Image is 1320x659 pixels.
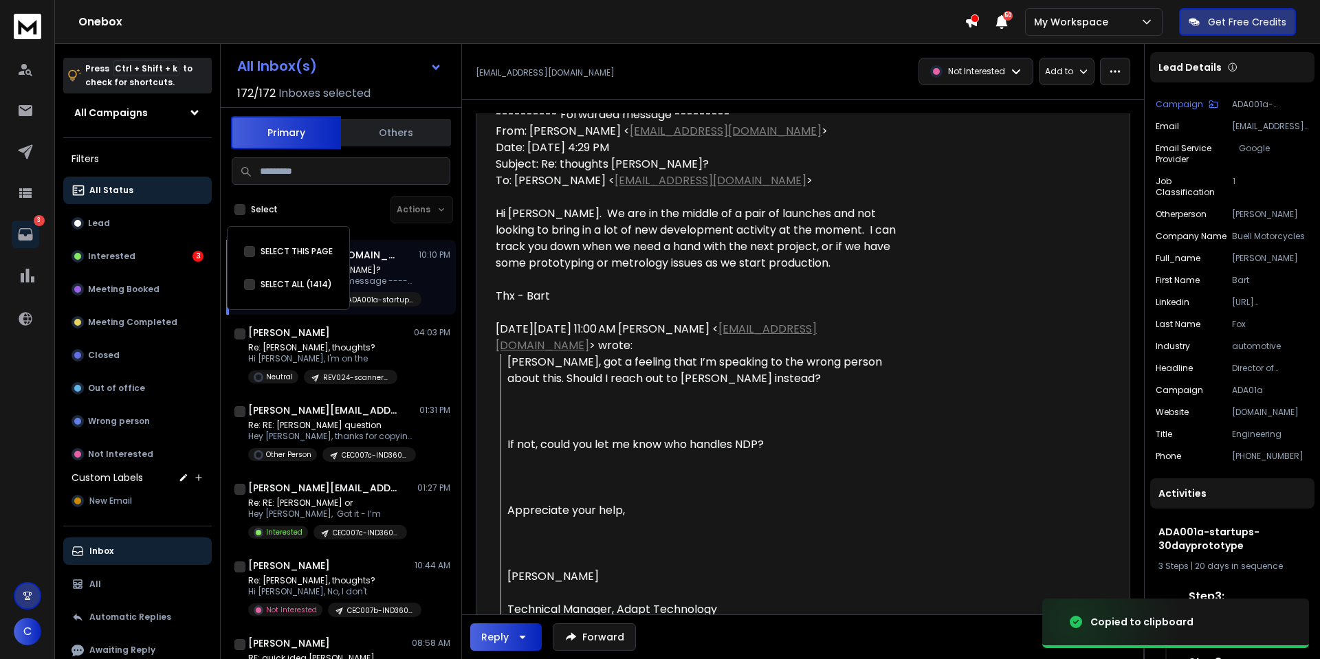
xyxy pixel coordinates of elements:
[63,407,212,435] button: Wrong person
[1156,231,1226,242] p: Company Name
[1034,15,1114,29] p: My Workspace
[63,99,212,126] button: All Campaigns
[1232,275,1309,286] p: Bart
[248,353,397,364] p: Hi [PERSON_NAME], I'm on the
[1156,176,1233,198] p: Job Classification
[63,149,212,168] h3: Filters
[412,638,450,649] p: 08:58 AM
[248,498,407,509] p: Re: RE: [PERSON_NAME] or
[1208,15,1286,29] p: Get Free Credits
[89,645,155,656] p: Awaiting Reply
[63,375,212,402] button: Out of office
[278,85,371,102] h3: Inboxes selected
[1158,525,1306,552] h1: ADA001a-startups-30dayprototype
[63,177,212,204] button: All Status
[71,471,143,484] h3: Custom Labels
[237,85,276,102] span: 172 / 172
[1156,275,1200,286] p: First Name
[1158,60,1222,74] p: Lead Details
[496,205,897,304] div: Hi [PERSON_NAME]. We are in the middle of a pair of launches and not looking to bring in a lot of...
[248,509,407,520] p: Hey [PERSON_NAME], Got it - I’m
[1232,429,1309,440] p: Engineering
[496,288,897,304] div: Thx - Bart
[248,431,413,442] p: Hey [PERSON_NAME], thanks for copying
[1156,429,1172,440] p: title
[496,156,897,172] div: Subject: Re: thoughts [PERSON_NAME]?
[1156,143,1239,165] p: email service provider
[341,118,451,148] button: Others
[1003,11,1013,21] span: 50
[63,570,212,598] button: All
[419,405,450,416] p: 01:31 PM
[63,309,212,336] button: Meeting Completed
[226,52,453,80] button: All Inbox(s)
[1232,363,1309,374] p: Director of Advanced Product Development
[1090,615,1193,629] div: Copied to clipboard
[248,575,413,586] p: Re: [PERSON_NAME], thoughts?
[63,243,212,270] button: Interested3
[248,636,330,650] h1: [PERSON_NAME]
[89,546,113,557] p: Inbox
[342,450,408,460] p: CEC007c-IND360-integrators-bucket3
[1156,451,1181,462] p: Phone
[496,123,897,139] div: From: [PERSON_NAME] < >
[14,618,41,645] button: C
[63,537,212,565] button: Inbox
[88,416,150,427] p: Wrong person
[1232,209,1309,220] p: [PERSON_NAME]
[88,350,120,361] p: Closed
[1232,121,1309,132] p: [EMAIL_ADDRESS][DOMAIN_NAME]
[1179,8,1296,36] button: Get Free Credits
[63,487,212,515] button: New Email
[1156,121,1179,132] p: Email
[63,603,212,631] button: Automatic Replies
[231,116,341,149] button: Primary
[88,317,177,328] p: Meeting Completed
[1232,297,1309,308] p: [URL][DOMAIN_NAME]
[89,495,132,506] span: New Email
[1195,560,1283,572] span: 20 days in sequence
[248,342,397,353] p: Re: [PERSON_NAME], thoughts?
[89,612,171,623] p: Automatic Replies
[1156,99,1203,110] p: Campaign
[88,251,135,262] p: Interested
[248,403,399,417] h1: [PERSON_NAME][EMAIL_ADDRESS][PERSON_NAME][DOMAIN_NAME] +2
[85,62,192,89] p: Press to check for shortcuts.
[266,605,317,615] p: Not Interested
[12,221,39,248] a: 3
[1156,341,1190,352] p: industry
[496,139,897,156] div: Date: [DATE] 4:29 PM
[251,204,278,215] label: Select
[347,605,413,616] p: CEC007b-IND360-integrators-bucket2
[615,172,806,188] a: [EMAIL_ADDRESS][DOMAIN_NAME]
[63,440,212,468] button: Not Interested
[1158,561,1306,572] div: |
[237,59,317,73] h1: All Inbox(s)
[34,215,45,226] p: 3
[88,383,145,394] p: Out of office
[323,372,389,383] p: REV024-scanners-marine-nonOL
[113,60,179,76] span: Ctrl + Shift + k
[1232,231,1309,242] p: Buell Motorcycles
[248,586,413,597] p: Hi [PERSON_NAME], No, I don't
[333,528,399,538] p: CEC007c-IND360-integrators-bucket3
[1232,319,1309,330] p: Fox
[1156,99,1218,110] button: Campaign
[1156,385,1203,396] p: campaign
[1239,143,1309,165] p: Google
[496,321,897,354] div: [DATE][DATE] 11:00 AM [PERSON_NAME] < > wrote:
[1045,66,1073,77] p: Add to
[1232,341,1309,352] p: automotive
[470,623,542,651] button: Reply
[1232,451,1309,462] p: [PHONE_NUMBER]
[1156,407,1189,418] p: website
[74,106,148,120] h1: All Campaigns
[248,481,399,495] h1: [PERSON_NAME][EMAIL_ADDRESS][DOMAIN_NAME]
[1156,319,1200,330] p: Last Name
[1156,253,1200,264] p: full_name
[1156,363,1193,374] p: headline
[419,249,450,260] p: 10:10 PM
[63,342,212,369] button: Closed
